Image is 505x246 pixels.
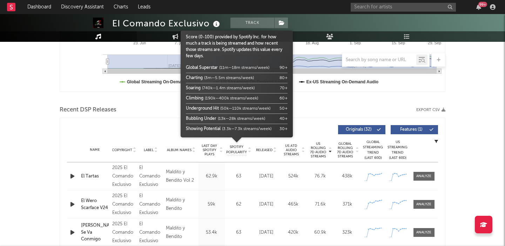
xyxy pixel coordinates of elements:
div: 59k [200,201,223,208]
div: 62.9k [200,173,223,180]
div: 63 [227,229,251,236]
div: 53.4k [200,229,223,236]
span: (740k—1.4m streams/week) [202,86,255,90]
span: Spotify Popularity [226,144,247,155]
div: 2025 EI Comando Exclusivo [112,164,135,189]
div: 71.6k [309,201,332,208]
input: Search for artists [351,3,456,12]
span: (190k—400k streams/week) [205,96,258,101]
div: 30 + [280,126,288,132]
text: 1. Sep [350,41,361,45]
div: 524k [282,173,305,180]
div: [DATE] [255,201,278,208]
div: [DATE] [255,173,278,180]
span: Bubbling Under [186,117,216,121]
div: US Streaming Trend (Last 60D) [387,140,408,161]
a: El Tartas [81,173,109,180]
div: 70 + [280,85,288,91]
div: Maldito y Bendito Vol 2 [166,168,197,185]
text: Global Streaming On-Demand Audio [127,79,200,84]
input: Search by song name or URL [342,57,416,63]
div: 80 + [280,75,288,81]
span: Released [256,148,272,152]
span: Features ( 1 ) [395,128,427,132]
text: 18. Aug [305,41,318,45]
div: Name [81,147,109,153]
div: 465k [282,201,305,208]
div: [DATE] [255,229,278,236]
span: Originals ( 32 ) [343,128,375,132]
span: (50k—110k streams/week) [220,106,270,111]
span: Showing Potential [186,127,221,131]
span: (3.3k—7.3k streams/week) [222,127,271,131]
span: Charting [186,76,203,80]
button: Originals(32) [338,125,385,134]
div: 90 + [280,65,288,71]
div: EI Comando Exclusivo [112,18,222,29]
span: Global Superstar [186,66,218,70]
div: 40 + [280,116,288,122]
div: 62 [227,201,251,208]
div: 60.9k [309,229,332,236]
button: Export CSV [416,108,445,112]
span: US Rolling 7D Audio Streams [309,142,328,158]
span: Label [144,148,154,152]
text: 7. [DATE] [175,41,191,45]
span: Recent DSP Releases [60,106,116,114]
div: 371k [336,201,359,208]
span: Last Day Spotify Plays [200,144,219,156]
div: 323k [336,229,359,236]
div: 438k [336,173,359,180]
span: (3m—5.5m streams/week) [204,76,254,80]
span: Copyright [112,148,132,152]
div: Global Streaming Trend (Last 60D) [363,140,384,161]
button: Track [230,18,274,28]
div: 420k [282,229,305,236]
div: 99 + [478,2,487,7]
text: 23. Jun [133,41,146,45]
div: 50 + [280,105,288,112]
span: Soaring [186,86,201,90]
span: Global Rolling 7D Audio Streams [336,142,355,158]
div: 2025 EI Comando Exclusivo [112,220,135,245]
a: [PERSON_NAME] Se Va Conmigo [81,222,109,243]
text: Ex-US Streaming On-Demand Audio [307,79,379,84]
span: Climbing [186,96,203,101]
div: Maldito y Bendito [166,196,197,213]
text: 15. Sep [392,41,405,45]
div: 60 + [280,95,288,102]
span: (13k—28k streams/week) [218,117,265,121]
div: EI Comando Exclusivo [139,192,162,217]
div: 63 [227,173,251,180]
div: Score (0-100) provided by Spotify Inc. for how much a track is being streamed and how recent thos... [186,34,288,134]
div: EI Comando Exclusivo [139,220,162,245]
button: Features(1) [391,125,438,134]
div: Maldito y Bendito [166,224,197,241]
span: Album Names [167,148,191,152]
span: (11m—18m streams/week) [219,66,269,70]
span: Underground Hit [186,106,219,111]
a: El Wero Scarface V24 [81,198,109,211]
text: 29. Sep [428,41,441,45]
div: EI Comando Exclusivo [139,164,162,189]
div: 2025 EI Comando Exclusivo [112,192,135,217]
div: 76.7k [309,173,332,180]
span: US ATD Audio Streams [282,144,301,156]
button: 99+ [476,4,481,10]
